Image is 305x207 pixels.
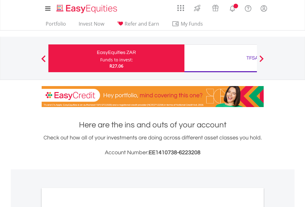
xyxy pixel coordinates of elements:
a: Invest Now [76,21,107,30]
a: Notifications [225,2,240,14]
div: Funds to invest: [100,57,133,63]
span: EE1410738-6223208 [149,150,200,155]
img: vouchers-v2.svg [210,3,221,13]
img: EasyCredit Promotion Banner [42,86,264,107]
span: My Funds [172,20,212,28]
a: My Profile [256,2,272,15]
button: Next [255,58,268,64]
a: FAQ's and Support [240,2,256,14]
a: Refer and Earn [114,21,162,30]
img: EasyEquities_Logo.png [55,4,120,14]
span: Refer and Earn [125,20,159,27]
span: R27.06 [109,63,123,69]
button: Previous [37,58,50,64]
a: AppsGrid [173,2,188,11]
h1: Here are the ins and outs of your account [42,119,264,130]
a: Portfolio [43,21,68,30]
img: grid-menu-icon.svg [177,5,184,11]
a: Vouchers [206,2,225,13]
div: EasyEquities ZAR [52,48,181,57]
h3: Account Number: [42,148,264,157]
a: Home page [54,2,120,14]
img: thrive-v2.svg [192,3,202,13]
div: Check out how all of your investments are doing across different asset classes you hold. [42,134,264,157]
